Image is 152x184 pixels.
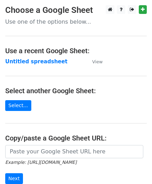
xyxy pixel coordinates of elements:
h4: Use a recent Google Sheet: [5,47,147,55]
p: Use one of the options below... [5,18,147,25]
a: Select... [5,100,31,111]
a: Untitled spreadsheet [5,58,67,65]
h3: Choose a Google Sheet [5,5,147,15]
input: Next [5,173,23,184]
h4: Copy/paste a Google Sheet URL: [5,134,147,142]
input: Paste your Google Sheet URL here [5,145,143,158]
h4: Select another Google Sheet: [5,87,147,95]
small: Example: [URL][DOMAIN_NAME] [5,160,77,165]
a: View [85,58,103,65]
small: View [92,59,103,64]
